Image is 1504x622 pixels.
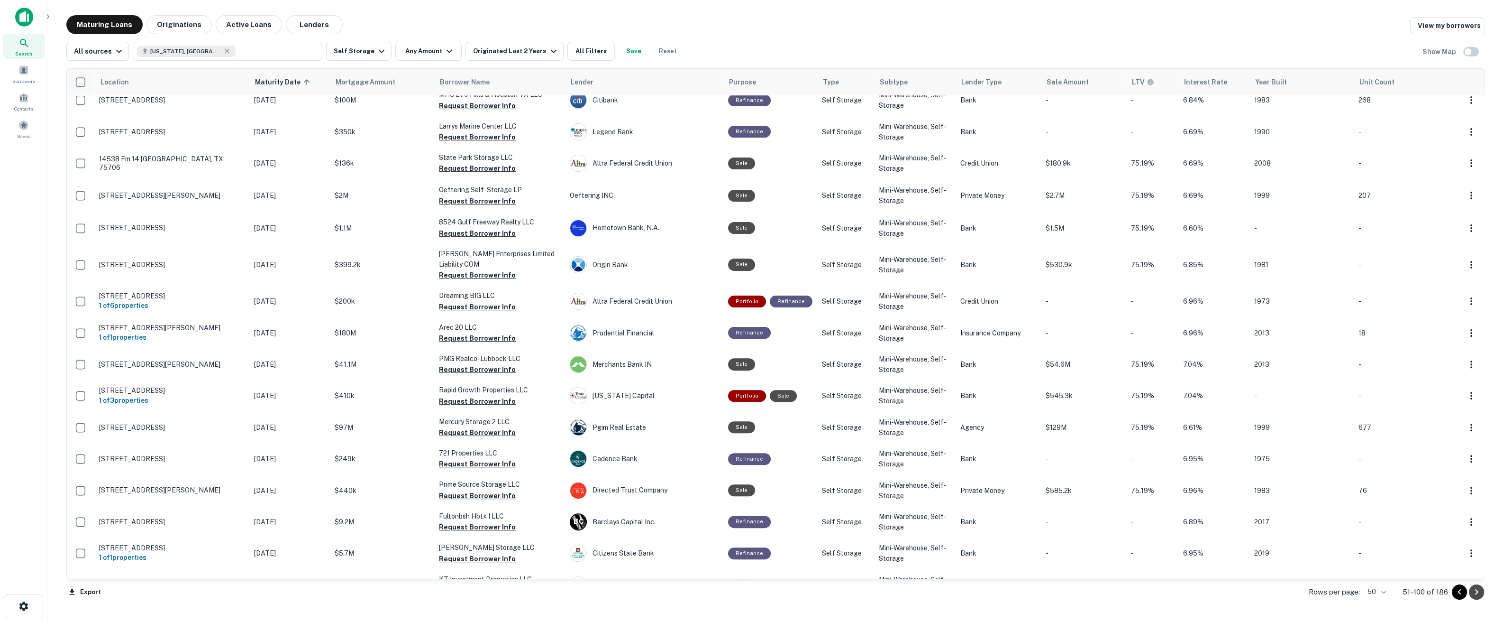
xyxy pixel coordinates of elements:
p: $530.9k [1046,260,1121,270]
p: 2008 [1254,158,1349,168]
div: Altra Federal Credit Union [570,293,719,310]
p: Mini-Warehouse, Self-Storage [879,291,951,312]
a: Borrowers [3,61,45,87]
p: $585.2k [1046,485,1121,496]
p: [DATE] [254,95,325,105]
p: [STREET_ADDRESS] [99,223,245,232]
p: $97M [335,422,429,433]
p: [DATE] [254,296,325,306]
p: [DATE] [254,359,325,370]
div: Origin Bank [570,256,719,273]
p: [STREET_ADDRESS][PERSON_NAME] [99,324,245,332]
button: Reset [653,42,683,61]
p: $545.3k [1046,390,1121,401]
p: Dreaming BIG LLC [439,290,560,301]
button: Request Borrower Info [439,458,516,470]
p: - [1046,548,1121,558]
p: Bank [960,390,1036,401]
p: Mini-Warehouse, Self-Storage [879,153,951,174]
p: Bank [960,95,1036,105]
p: [DATE] [254,158,325,168]
p: $440k [335,485,429,496]
div: This loan purpose was for refinancing [728,94,771,106]
p: $129M [1046,422,1121,433]
p: [DATE] [254,517,325,527]
p: Self Storage [822,223,869,233]
p: $180M [335,328,429,338]
p: Bank [960,517,1036,527]
div: Sale [728,358,755,370]
p: - [1358,359,1453,370]
p: Self Storage [822,485,869,496]
p: 1990 [1254,127,1349,137]
button: Request Borrower Info [439,396,516,407]
div: Sale [770,390,797,402]
p: $41.1M [335,359,429,370]
p: [STREET_ADDRESS] [99,292,245,300]
span: Lender Type [961,76,1002,88]
p: [STREET_ADDRESS][PERSON_NAME] [99,191,245,200]
p: [STREET_ADDRESS] [99,518,245,526]
p: - [1046,127,1121,137]
p: - [1358,454,1453,464]
p: 1999 [1254,422,1349,433]
p: [DATE] [254,454,325,464]
span: 75.19% [1131,487,1154,494]
p: [STREET_ADDRESS] [99,386,245,395]
img: picture [570,325,586,341]
img: picture [570,388,586,404]
span: Maturity Date [255,76,313,88]
p: [STREET_ADDRESS] [99,96,245,104]
th: Maturity Date [249,69,330,95]
p: $100M [335,95,429,105]
p: 207 [1358,190,1453,201]
p: 7.04% [1183,390,1245,401]
div: Barclays Capital Inc. [570,513,719,530]
p: 268 [1358,95,1453,105]
p: 6.96% [1183,485,1245,496]
p: Bank [960,359,1036,370]
button: Request Borrower Info [439,490,516,501]
span: - [1131,329,1134,337]
img: picture [570,92,586,108]
button: All sources [66,42,129,61]
th: Lender Type [956,69,1041,95]
p: Self Storage [822,328,869,338]
p: [DATE] [254,390,325,401]
button: Maturing Loans [66,15,143,34]
p: $5.7M [335,548,429,558]
p: [DATE] [254,127,325,137]
button: Request Borrower Info [439,195,516,207]
th: Sale Amount [1041,69,1126,95]
button: Lenders [286,15,343,34]
p: [STREET_ADDRESS] [99,423,245,432]
p: - [1046,454,1121,464]
p: 6.95% [1183,548,1245,558]
p: [PERSON_NAME] Storage LLC [439,542,560,553]
p: Oeftering Self-storage LP [439,185,560,195]
img: picture [570,483,586,499]
p: Private Money [960,485,1036,496]
span: 75.19% [1131,224,1154,232]
p: Mini-Warehouse, Self-Storage [879,121,951,142]
p: $180.9k [1046,158,1121,168]
p: 14538 Fm 14 [GEOGRAPHIC_DATA], TX 75706 [99,155,245,172]
p: 1999 [1254,190,1349,201]
button: Request Borrower Info [439,131,516,143]
p: - [1358,127,1453,137]
div: This loan purpose was for refinancing [770,296,812,307]
p: [DATE] [254,422,325,433]
p: Mini-Warehouse, Self-Storage [879,417,951,438]
span: LTVs displayed on the website are for informational purposes only and may be reported incorrectly... [1132,77,1154,87]
span: 75.19% [1131,424,1154,431]
p: [DATE] [254,190,325,201]
div: This loan purpose was for refinancing [728,516,771,528]
div: Pgim Real Estate [570,419,719,436]
p: Mini-Warehouse, Self-Storage [879,448,951,469]
div: [US_STATE] Capital [570,387,719,404]
p: Self Storage [822,390,869,401]
button: Active Loans [216,15,282,34]
span: Borrower Name [440,76,490,88]
h6: LTV [1132,77,1145,87]
div: Merchants Bank IN [570,356,719,373]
